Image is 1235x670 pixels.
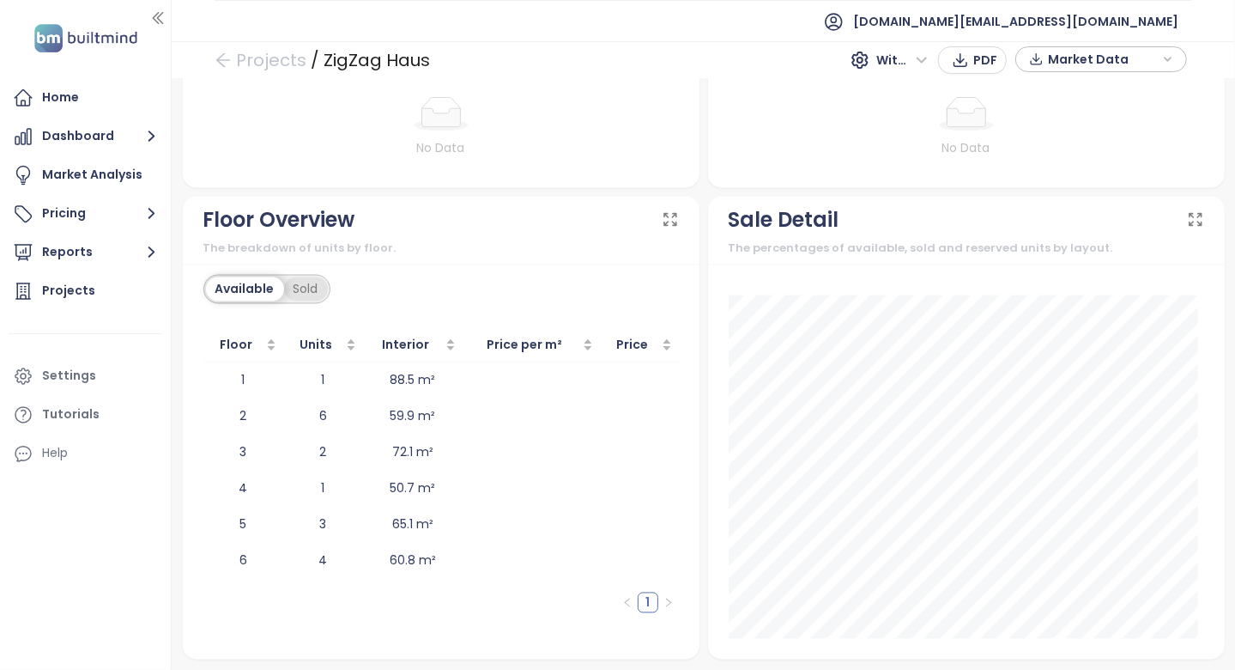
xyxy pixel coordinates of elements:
[283,399,363,435] td: 6
[203,399,283,435] td: 2
[9,158,162,192] a: Market Analysis
[658,593,679,613] li: Next Page
[973,51,997,70] span: PDF
[203,138,679,157] div: No Data
[283,507,363,543] td: 3
[203,471,283,507] td: 4
[363,399,463,435] td: 59.9 m²
[9,197,162,231] button: Pricing
[203,507,283,543] td: 5
[42,87,79,108] div: Home
[203,435,283,471] td: 3
[42,365,96,387] div: Settings
[311,45,319,76] div: /
[283,362,363,399] td: 1
[729,240,1204,257] div: The percentages of available, sold and reserved units by layout.
[463,329,600,362] th: Price per m²
[9,119,162,154] button: Dashboard
[210,336,263,355] span: Floor
[203,329,283,362] th: Floor
[9,398,162,432] a: Tutorials
[9,81,162,115] a: Home
[853,1,1178,42] span: [DOMAIN_NAME][EMAIL_ADDRESS][DOMAIN_NAME]
[363,471,463,507] td: 50.7 m²
[617,593,638,613] li: Previous Page
[607,336,658,355] span: Price
[284,277,328,301] div: Sold
[663,598,674,608] span: right
[283,543,363,579] td: 4
[42,442,68,464] div: Help
[1025,46,1177,72] div: button
[9,359,162,393] a: Settings
[729,204,839,236] div: Sale Detail
[622,598,633,608] span: left
[42,404,100,425] div: Tutorials
[729,138,1204,157] div: No Data
[206,277,284,301] div: Available
[876,47,928,73] span: With VAT
[9,274,162,308] a: Projects
[370,336,442,355] span: Interior
[639,594,657,612] a: 1
[283,435,363,471] td: 2
[363,329,463,362] th: Interior
[363,435,463,471] td: 72.1 m²
[600,329,679,362] th: Price
[9,436,162,471] div: Help
[42,280,95,301] div: Projects
[638,593,658,613] li: 1
[1048,46,1159,72] span: Market Data
[290,336,342,355] span: Units
[363,543,463,579] td: 60.8 m²
[203,240,679,257] div: The breakdown of units by floor.
[42,164,142,186] div: Market Analysis
[938,46,1007,74] button: PDF
[324,45,430,76] div: ZigZag Haus
[363,362,463,399] td: 88.5 m²
[363,507,463,543] td: 65.1 m²
[617,593,638,613] button: left
[469,336,579,355] span: Price per m²
[658,593,679,613] button: right
[283,471,363,507] td: 1
[215,52,232,69] span: arrow-left
[9,235,162,270] button: Reports
[203,362,283,399] td: 1
[283,329,363,362] th: Units
[215,45,306,76] a: arrow-left Projects
[29,21,142,56] img: logo
[203,543,283,579] td: 6
[203,204,355,236] div: Floor Overview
